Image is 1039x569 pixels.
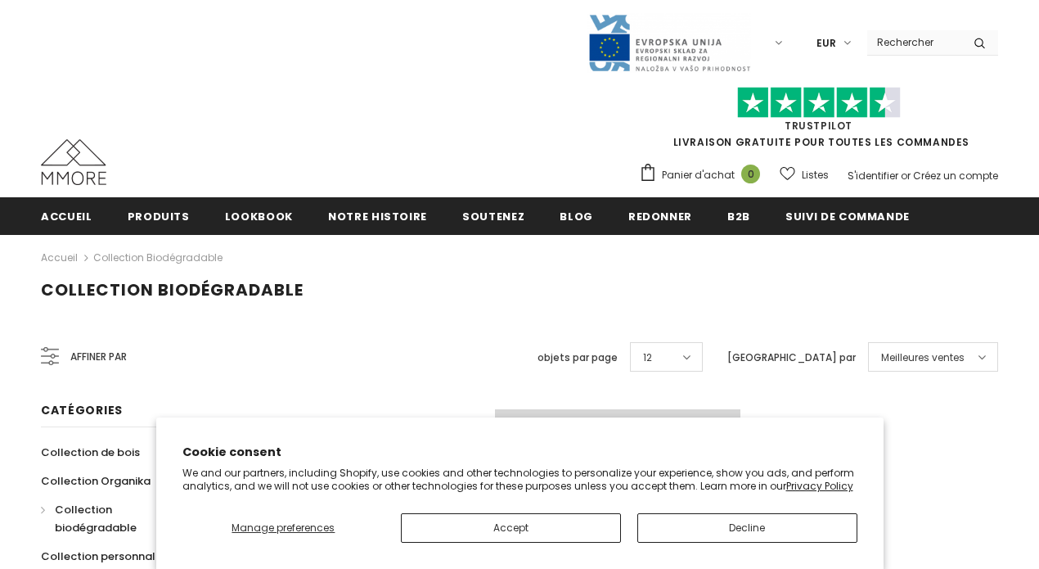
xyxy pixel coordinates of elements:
[628,197,692,234] a: Redonner
[560,209,593,224] span: Blog
[41,139,106,185] img: Cas MMORE
[901,169,911,183] span: or
[780,160,829,189] a: Listes
[41,467,151,495] a: Collection Organika
[401,513,621,543] button: Accept
[587,13,751,73] img: Javni Razpis
[881,350,965,366] span: Meilleures ventes
[225,197,293,234] a: Lookbook
[41,209,92,224] span: Accueil
[741,165,760,183] span: 0
[232,521,335,535] span: Manage preferences
[328,197,427,234] a: Notre histoire
[462,197,524,234] a: soutenez
[41,473,151,489] span: Collection Organika
[727,209,750,224] span: B2B
[41,278,304,301] span: Collection biodégradable
[182,513,385,543] button: Manage preferences
[93,251,223,264] a: Collection biodégradable
[70,348,127,366] span: Affiner par
[560,197,593,234] a: Blog
[182,444,857,461] h2: Cookie consent
[41,402,123,418] span: Catégories
[55,502,137,535] span: Collection biodégradable
[639,94,998,149] span: LIVRAISON GRATUITE POUR TOUTES LES COMMANDES
[41,197,92,234] a: Accueil
[785,197,910,234] a: Suivi de commande
[867,30,961,54] input: Search Site
[737,87,901,119] img: Faites confiance aux étoiles pilotes
[182,467,857,492] p: We and our partners, including Shopify, use cookies and other technologies to personalize your ex...
[41,445,140,460] span: Collection de bois
[128,197,190,234] a: Produits
[637,513,857,543] button: Decline
[913,169,998,183] a: Créez un compte
[662,167,735,183] span: Panier d'achat
[225,209,293,224] span: Lookbook
[802,167,829,183] span: Listes
[462,209,524,224] span: soutenez
[587,35,751,49] a: Javni Razpis
[727,350,856,366] label: [GEOGRAPHIC_DATA] par
[816,35,836,52] span: EUR
[785,209,910,224] span: Suivi de commande
[328,209,427,224] span: Notre histoire
[41,549,177,564] span: Collection personnalisée
[785,119,852,133] a: TrustPilot
[41,495,195,542] a: Collection biodégradable
[639,163,768,187] a: Panier d'achat 0
[727,197,750,234] a: B2B
[128,209,190,224] span: Produits
[537,350,618,366] label: objets par page
[41,248,78,268] a: Accueil
[786,479,853,493] a: Privacy Policy
[643,350,652,366] span: 12
[628,209,692,224] span: Redonner
[848,169,898,183] a: S'identifier
[41,438,140,467] a: Collection de bois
